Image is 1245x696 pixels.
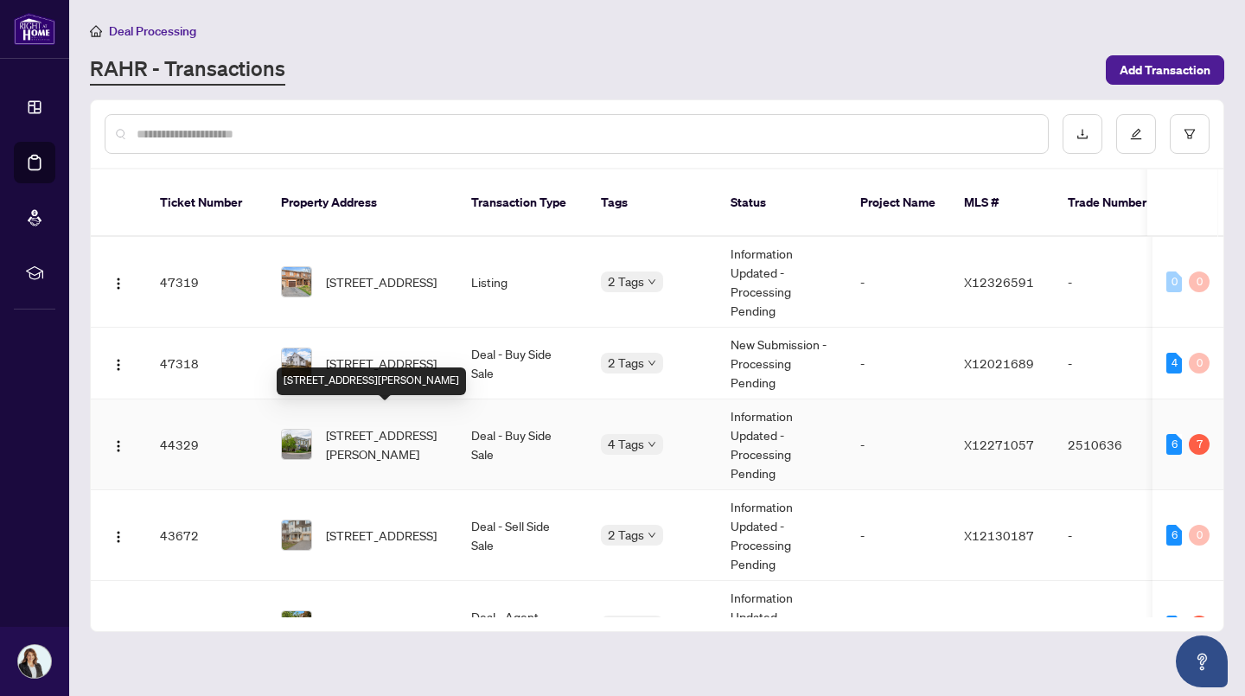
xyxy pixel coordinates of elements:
img: logo [14,13,55,45]
span: Add Transaction [1120,56,1210,84]
th: MLS # [950,169,1054,237]
td: 47318 [146,328,267,399]
th: Property Address [267,169,457,237]
img: Logo [112,530,125,544]
div: 5 [1166,616,1182,636]
th: Ticket Number [146,169,267,237]
span: Deal Processing [109,23,196,39]
button: filter [1170,114,1210,154]
td: - [1054,490,1175,581]
td: Deal - Sell Side Sale [457,490,587,581]
td: Information Updated - Processing Pending [717,237,846,328]
span: 2 Tags [608,525,644,545]
button: Add Transaction [1106,55,1224,85]
span: 4 Tags [608,616,644,635]
td: 43419 [146,581,267,672]
span: [STREET_ADDRESS] [326,526,437,545]
span: X12271057 [964,437,1034,452]
span: 2 Tags [608,271,644,291]
span: filter [1184,128,1196,140]
td: 2510636 [1054,399,1175,490]
button: Logo [105,431,132,458]
img: Logo [112,439,125,453]
td: - [846,328,950,399]
span: X12021689 [964,355,1034,371]
span: [STREET_ADDRESS] [326,272,437,291]
td: - [846,490,950,581]
img: thumbnail-img [282,430,311,459]
div: 0 [1189,525,1210,546]
img: thumbnail-img [282,267,311,297]
span: edit [1130,128,1142,140]
div: 7 [1189,434,1210,455]
button: Logo [105,268,132,296]
td: Information Updated - Processing Pending [717,581,846,672]
div: 6 [1189,616,1210,636]
td: 47319 [146,237,267,328]
button: Logo [105,349,132,377]
td: New Submission - Processing Pending [717,328,846,399]
td: 2511132 [1054,581,1175,672]
td: Deal - Buy Side Sale [457,328,587,399]
div: 6 [1166,525,1182,546]
td: Information Updated - Processing Pending [717,399,846,490]
img: Logo [112,277,125,291]
button: Logo [105,521,132,549]
span: down [648,531,656,540]
td: - [846,399,950,490]
img: Logo [112,358,125,372]
td: 44329 [146,399,267,490]
div: [STREET_ADDRESS][PERSON_NAME] [277,367,466,395]
td: Deal - Buy Side Sale [457,399,587,490]
span: down [648,359,656,367]
div: 6 [1166,434,1182,455]
td: - [846,581,950,672]
span: 4 Tags [608,434,644,454]
span: [STREET_ADDRESS] [326,354,437,373]
span: 2 Tags [608,353,644,373]
span: download [1076,128,1089,140]
button: Logo [105,612,132,640]
img: thumbnail-img [282,611,311,641]
td: - [1054,237,1175,328]
span: down [648,440,656,449]
img: thumbnail-img [282,520,311,550]
div: 0 [1189,353,1210,374]
button: download [1063,114,1102,154]
button: Open asap [1176,635,1228,687]
img: Profile Icon [18,645,51,678]
td: Information Updated - Processing Pending [717,490,846,581]
th: Project Name [846,169,950,237]
div: 0 [1189,271,1210,292]
td: Deal - Agent Double End Lease [457,581,587,672]
span: X12130187 [964,527,1034,543]
th: Status [717,169,846,237]
a: RAHR - Transactions [90,54,285,86]
span: home [90,25,102,37]
div: 0 [1166,271,1182,292]
button: edit [1116,114,1156,154]
span: down [648,278,656,286]
td: - [1054,328,1175,399]
span: X12326591 [964,274,1034,290]
div: 4 [1166,353,1182,374]
th: Tags [587,169,717,237]
span: [STREET_ADDRESS][PERSON_NAME] [326,425,444,463]
img: thumbnail-img [282,348,311,378]
span: [STREET_ADDRESS] [326,616,437,635]
td: - [846,237,950,328]
td: Listing [457,237,587,328]
th: Trade Number [1054,169,1175,237]
th: Transaction Type [457,169,587,237]
td: 43672 [146,490,267,581]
